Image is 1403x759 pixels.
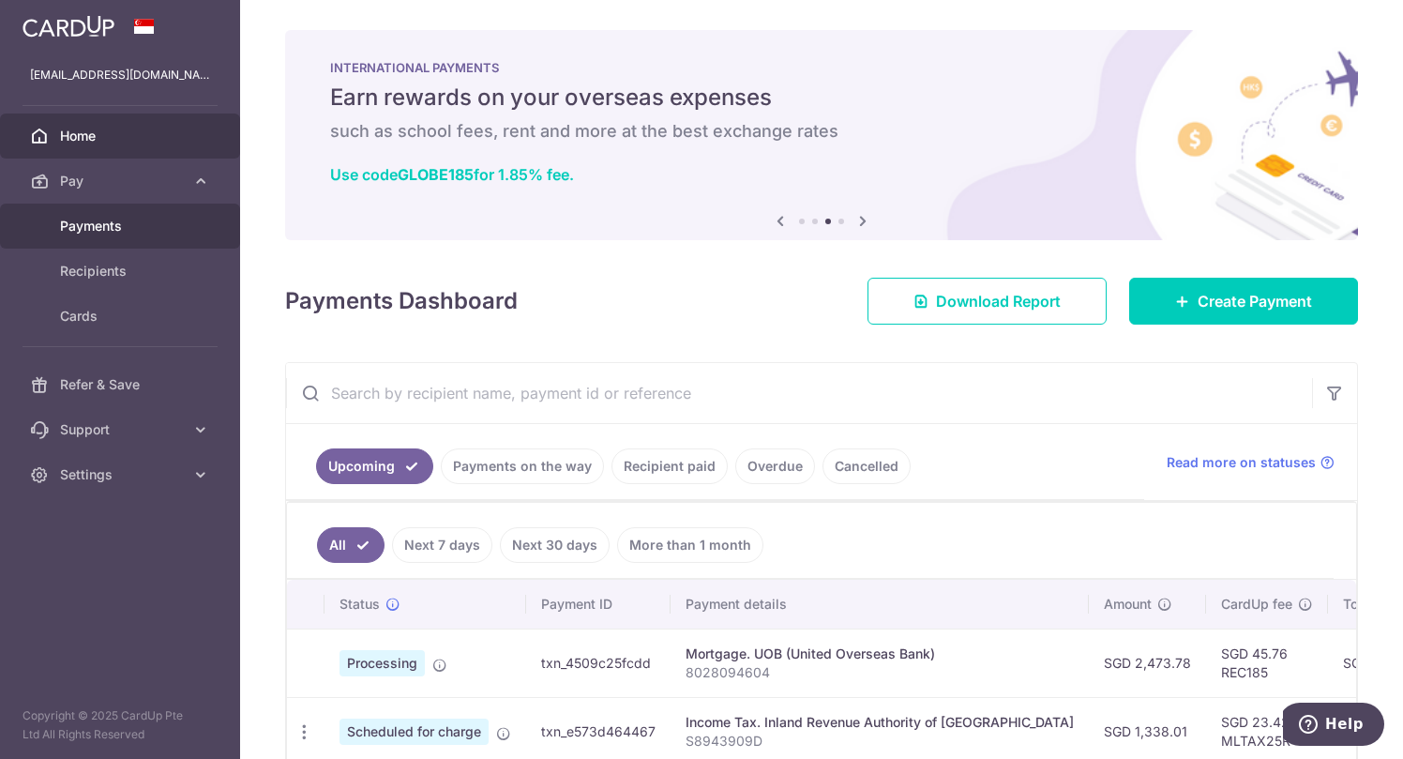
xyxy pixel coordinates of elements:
th: Payment ID [526,580,671,629]
h5: Earn rewards on your overseas expenses [330,83,1313,113]
p: [EMAIL_ADDRESS][DOMAIN_NAME] [30,66,210,84]
span: Cards [60,307,184,326]
div: Income Tax. Inland Revenue Authority of [GEOGRAPHIC_DATA] [686,713,1074,732]
span: Payments [60,217,184,235]
img: CardUp [23,15,114,38]
th: Payment details [671,580,1089,629]
a: Create Payment [1129,278,1358,325]
span: Settings [60,465,184,484]
span: Refer & Save [60,375,184,394]
span: Download Report [936,290,1061,312]
p: 8028094604 [686,663,1074,682]
a: Payments on the way [441,448,604,484]
p: S8943909D [686,732,1074,751]
span: Pay [60,172,184,190]
a: More than 1 month [617,527,763,563]
span: Home [60,127,184,145]
iframe: Opens a widget where you can find more information [1283,703,1384,750]
a: Overdue [735,448,815,484]
span: Read more on statuses [1167,453,1316,472]
span: Amount [1104,595,1152,614]
span: Status [339,595,380,614]
span: Recipients [60,262,184,281]
span: Processing [339,650,425,676]
span: Support [60,420,184,439]
b: GLOBE185 [398,165,474,184]
h6: such as school fees, rent and more at the best exchange rates [330,120,1313,143]
a: Recipient paid [611,448,728,484]
p: INTERNATIONAL PAYMENTS [330,60,1313,75]
a: Use codeGLOBE185for 1.85% fee. [330,165,574,184]
a: All [317,527,385,563]
img: International Payment Banner [285,30,1358,240]
a: Download Report [867,278,1107,325]
a: Cancelled [822,448,911,484]
input: Search by recipient name, payment id or reference [286,363,1312,423]
h4: Payments Dashboard [285,284,518,318]
a: Next 30 days [500,527,610,563]
td: SGD 2,473.78 [1089,629,1206,697]
a: Next 7 days [392,527,492,563]
span: Create Payment [1198,290,1312,312]
div: Mortgage. UOB (United Overseas Bank) [686,645,1074,663]
td: SGD 45.76 REC185 [1206,629,1328,697]
a: Read more on statuses [1167,453,1335,472]
a: Upcoming [316,448,433,484]
td: txn_4509c25fcdd [526,629,671,697]
span: Scheduled for charge [339,719,489,745]
span: CardUp fee [1221,595,1292,614]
